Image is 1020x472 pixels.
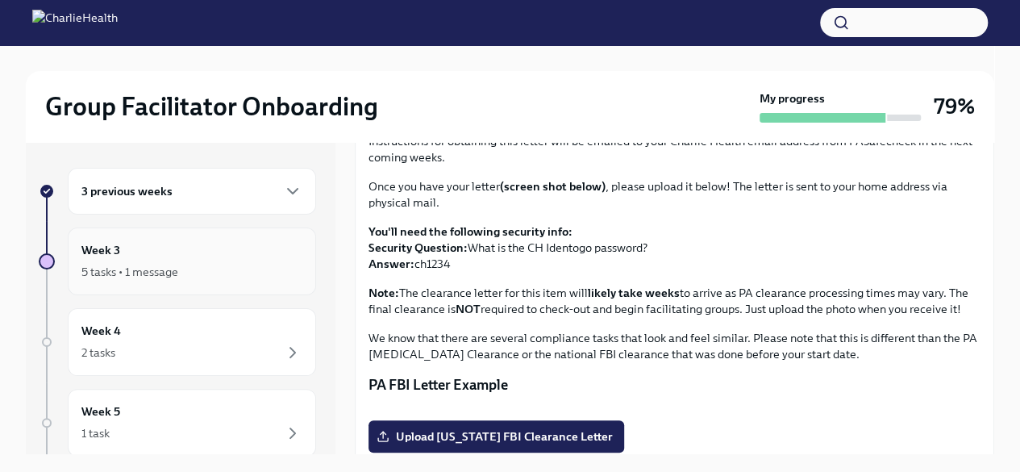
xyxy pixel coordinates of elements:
strong: Security Question: [368,240,468,255]
strong: (screen shot below) [500,179,606,194]
p: We know that there are several compliance tasks that look and feel similar. Please note that this... [368,330,980,362]
a: Week 42 tasks [39,308,316,376]
p: What is the CH Identogo password? ch1234 [368,223,980,272]
strong: likely take weeks [588,286,680,300]
p: Instructions for obtaining this letter will be emailed to your Charlie Health email address from ... [368,133,980,165]
a: Week 51 task [39,389,316,457]
p: The clearance letter for this item will to arrive as PA clearance processing times may vary. The ... [368,285,980,317]
h6: 3 previous weeks [81,182,173,200]
div: 1 task [81,425,110,441]
strong: Note: [368,286,399,300]
h6: Week 4 [81,322,121,340]
h2: Group Facilitator Onboarding [45,90,378,123]
div: 5 tasks • 1 message [81,264,178,280]
p: PA FBI Letter Example [368,375,980,395]
h6: Week 3 [81,241,120,259]
p: Once you have your letter , please upload it below! The letter is sent to your home address via p... [368,178,980,211]
div: 3 previous weeks [68,168,316,215]
strong: Answer: [368,257,414,271]
div: 2 tasks [81,345,115,361]
strong: My progress [760,90,825,107]
strong: NOT [456,302,481,316]
strong: You'll need the following security info: [368,224,572,239]
h6: Week 5 [81,403,120,420]
img: CharlieHealth [32,10,118,36]
h3: 79% [934,92,975,121]
span: Upload [US_STATE] FBI Clearance Letter [380,428,613,445]
label: Upload [US_STATE] FBI Clearance Letter [368,420,624,453]
a: Week 35 tasks • 1 message [39,228,316,295]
